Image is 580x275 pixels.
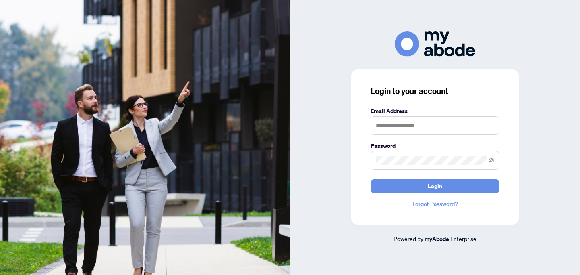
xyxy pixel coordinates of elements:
[395,31,475,56] img: ma-logo
[371,199,499,208] a: Forgot Password?
[489,157,494,163] span: eye-invisible
[371,107,499,115] label: Email Address
[371,179,499,193] button: Login
[425,235,449,244] a: myAbode
[394,235,423,242] span: Powered by
[371,86,499,97] h3: Login to your account
[450,235,476,242] span: Enterprise
[371,141,499,150] label: Password
[428,180,442,193] span: Login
